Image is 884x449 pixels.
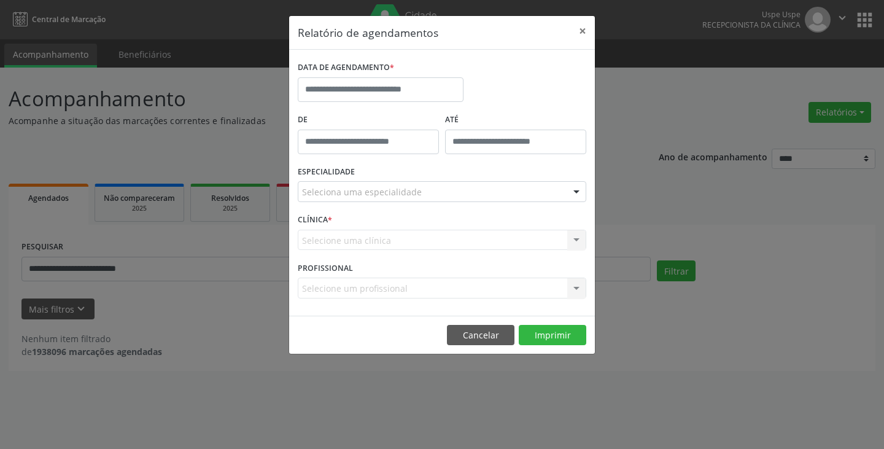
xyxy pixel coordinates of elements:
[302,185,422,198] span: Seleciona uma especialidade
[298,259,353,278] label: PROFISSIONAL
[447,325,514,346] button: Cancelar
[298,163,355,182] label: ESPECIALIDADE
[445,111,586,130] label: ATÉ
[298,58,394,77] label: DATA DE AGENDAMENTO
[298,211,332,230] label: CLÍNICA
[298,25,438,41] h5: Relatório de agendamentos
[298,111,439,130] label: De
[570,16,595,46] button: Close
[519,325,586,346] button: Imprimir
